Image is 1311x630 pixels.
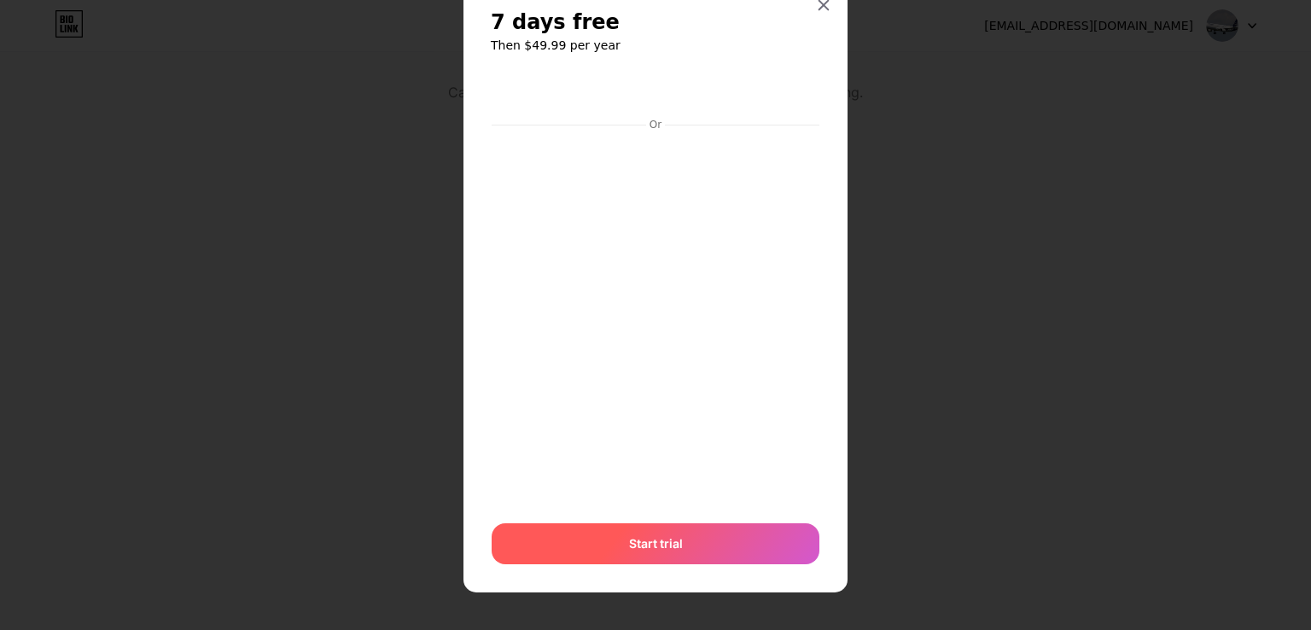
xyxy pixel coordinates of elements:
iframe: Secure payment button frame [492,72,819,113]
div: Or [646,118,665,131]
h6: Then $49.99 per year [491,37,820,54]
iframe: Secure payment input frame [488,133,823,506]
span: 7 days free [491,9,620,36]
span: Start trial [629,534,683,552]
